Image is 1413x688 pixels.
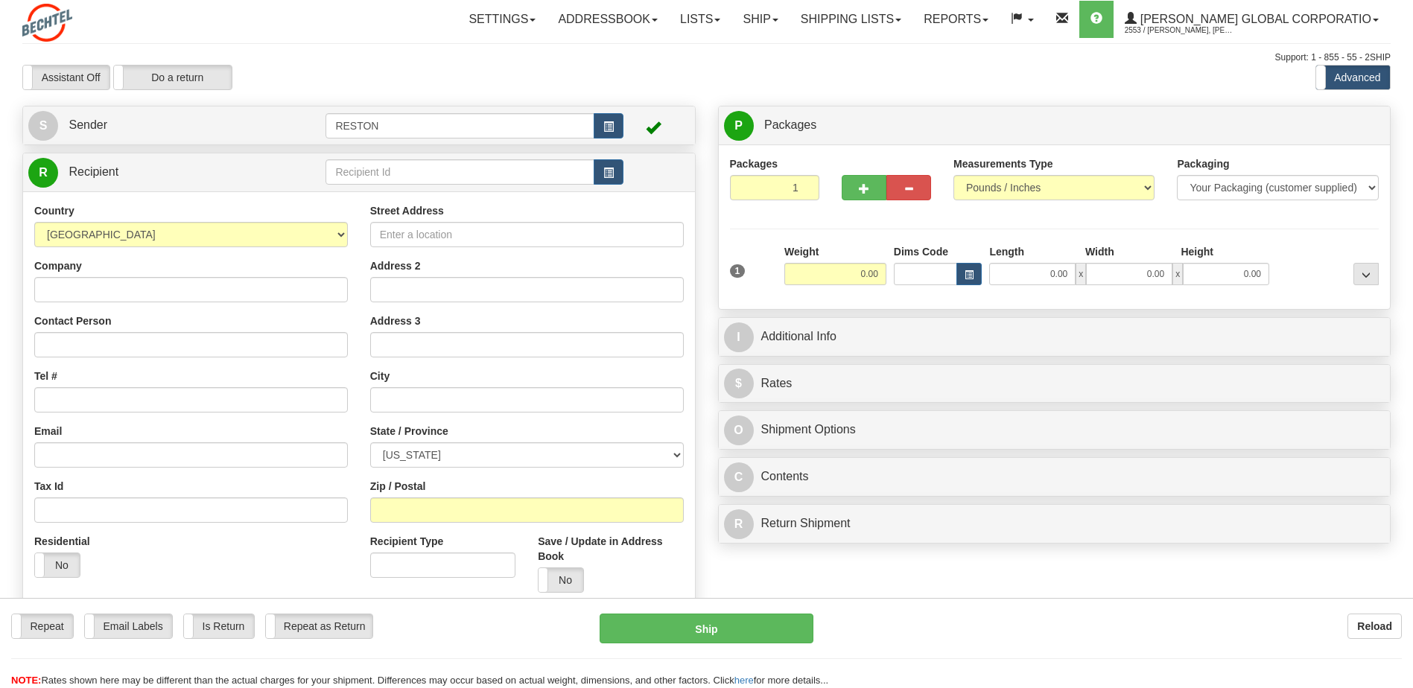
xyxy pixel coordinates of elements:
label: Country [34,203,74,218]
b: Reload [1357,620,1392,632]
span: R [724,509,754,539]
span: C [724,462,754,492]
a: R Recipient [28,157,293,188]
label: Zip / Postal [370,479,426,494]
span: x [1172,263,1183,285]
div: ... [1353,263,1379,285]
label: Is Return [184,614,254,638]
label: Do a return [114,66,232,89]
label: Email [34,424,62,439]
span: Packages [764,118,816,131]
button: Ship [600,614,813,643]
a: Lists [669,1,731,38]
label: Save / Update in Address Book [538,534,683,564]
label: Packaging [1177,156,1229,171]
label: Dims Code [894,244,948,259]
label: Advanced [1316,66,1390,89]
label: No [539,568,583,592]
span: R [28,158,58,188]
a: [PERSON_NAME] Global Corporatio 2553 / [PERSON_NAME], [PERSON_NAME] [1114,1,1390,38]
label: Contact Person [34,313,111,328]
label: Repeat [12,614,73,638]
a: S Sender [28,110,326,141]
label: Address 3 [370,313,421,328]
a: P Packages [724,110,1385,141]
label: No [35,553,80,577]
a: here [734,675,754,686]
span: $ [724,369,754,398]
label: Weight [784,244,819,259]
label: Recipient Type [370,534,444,549]
label: Measurements Type [953,156,1053,171]
span: x [1076,263,1086,285]
label: Address 2 [370,258,421,273]
label: Width [1085,244,1114,259]
a: Reports [912,1,1000,38]
span: O [724,415,754,445]
label: State / Province [370,424,448,439]
img: logo2553.jpg [22,4,72,42]
span: 2553 / [PERSON_NAME], [PERSON_NAME] [1125,23,1236,38]
label: Height [1181,244,1213,259]
span: I [724,322,754,352]
a: OShipment Options [724,415,1385,445]
label: Tel # [34,369,57,383]
label: Assistant Off [23,66,109,89]
label: Company [34,258,82,273]
span: 1 [730,264,746,278]
span: Recipient [69,165,118,178]
span: P [724,111,754,141]
a: Ship [731,1,789,38]
span: [PERSON_NAME] Global Corporatio [1137,13,1371,25]
a: $Rates [724,369,1385,399]
input: Sender Id [326,113,594,138]
a: IAdditional Info [724,322,1385,352]
button: Reload [1347,614,1402,639]
div: Support: 1 - 855 - 55 - 2SHIP [22,51,1391,64]
input: Recipient Id [326,159,594,185]
label: Tax Id [34,479,63,494]
label: Repeat as Return [266,614,372,638]
label: City [370,369,390,383]
span: S [28,111,58,141]
label: Packages [730,156,778,171]
a: Shipping lists [790,1,912,38]
a: Addressbook [547,1,669,38]
label: Residential [34,534,90,549]
span: Sender [69,118,107,131]
a: Settings [457,1,547,38]
input: Enter a location [370,222,684,247]
span: NOTE: [11,675,41,686]
label: Length [989,244,1024,259]
a: RReturn Shipment [724,509,1385,539]
label: Email Labels [85,614,172,638]
label: Street Address [370,203,444,218]
a: CContents [724,462,1385,492]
